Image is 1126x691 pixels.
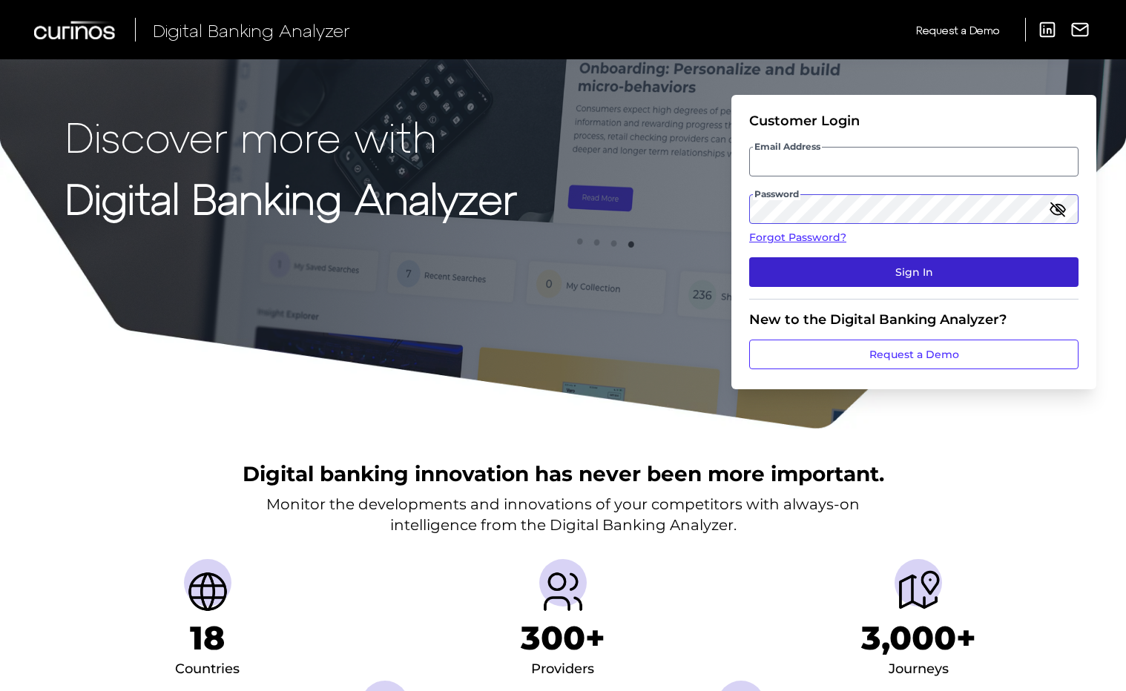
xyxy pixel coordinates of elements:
[175,658,240,681] div: Countries
[184,568,231,615] img: Countries
[753,141,822,153] span: Email Address
[861,618,976,658] h1: 3,000+
[916,24,999,36] span: Request a Demo
[749,230,1079,245] a: Forgot Password?
[749,340,1079,369] a: Request a Demo
[65,113,517,159] p: Discover more with
[916,18,999,42] a: Request a Demo
[190,618,225,658] h1: 18
[153,19,350,41] span: Digital Banking Analyzer
[531,658,594,681] div: Providers
[749,311,1079,328] div: New to the Digital Banking Analyzer?
[521,618,605,658] h1: 300+
[895,568,942,615] img: Journeys
[34,21,117,39] img: Curinos
[749,113,1079,129] div: Customer Login
[65,173,517,222] strong: Digital Banking Analyzer
[266,494,860,535] p: Monitor the developments and innovations of your competitors with always-on intelligence from the...
[243,460,884,488] h2: Digital banking innovation has never been more important.
[753,188,800,200] span: Password
[539,568,587,615] img: Providers
[889,658,949,681] div: Journeys
[749,257,1079,287] button: Sign In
